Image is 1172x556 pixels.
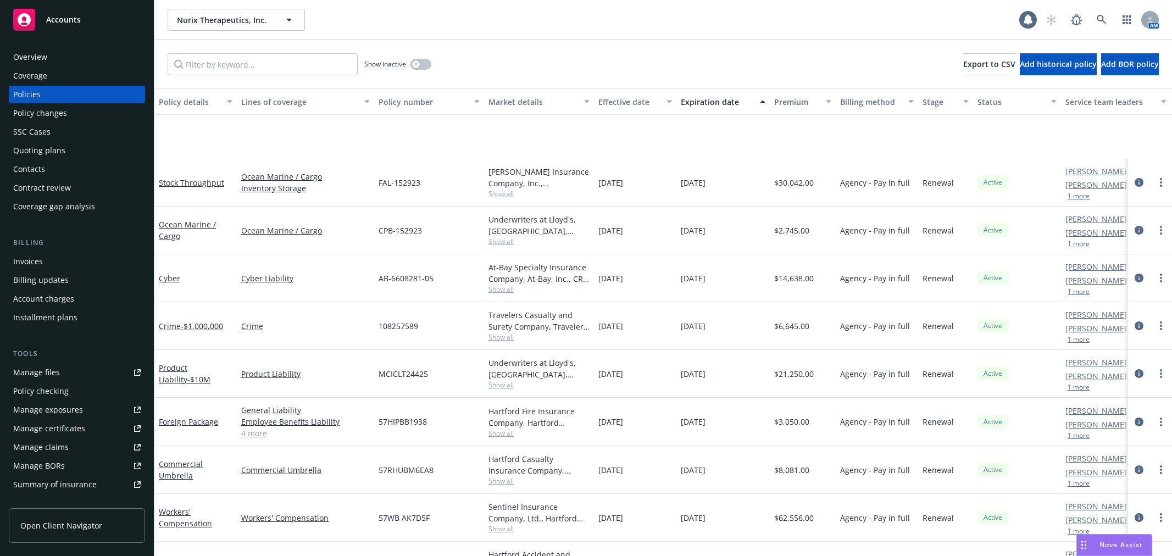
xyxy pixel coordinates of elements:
[159,219,216,241] a: Ocean Marine / Cargo
[488,285,590,294] span: Show all
[488,380,590,390] span: Show all
[159,416,218,427] a: Foreign Package
[923,320,954,332] span: Renewal
[9,476,145,493] a: Summary of insurance
[9,382,145,400] a: Policy checking
[1132,224,1146,237] a: circleInformation
[488,357,590,380] div: Underwriters at Lloyd's, [GEOGRAPHIC_DATA], [PERSON_NAME] of [GEOGRAPHIC_DATA], Clinical Trials I...
[488,166,590,189] div: [PERSON_NAME] Insurance Company, Inc., [PERSON_NAME] Group, [PERSON_NAME] Cargo
[13,457,65,475] div: Manage BORs
[1065,370,1127,382] a: [PERSON_NAME]
[241,464,370,476] a: Commercial Umbrella
[177,14,272,26] span: Nurix Therapeutics, Inc.
[241,416,370,427] a: Employee Benefits Liability
[1132,415,1146,429] a: circleInformation
[181,321,223,331] span: - $1,000,000
[1065,9,1087,31] a: Report a Bug
[982,513,1004,522] span: Active
[923,225,954,236] span: Renewal
[1154,463,1168,476] a: more
[1154,224,1168,237] a: more
[488,524,590,533] span: Show all
[1020,53,1097,75] button: Add historical policy
[1065,466,1127,478] a: [PERSON_NAME]
[379,177,420,188] span: FAL-152923
[840,225,910,236] span: Agency - Pay in full
[488,309,590,332] div: Travelers Casualty and Surety Company, Travelers Insurance
[13,253,43,270] div: Invoices
[982,225,1004,235] span: Active
[9,237,145,248] div: Billing
[982,273,1004,283] span: Active
[774,512,814,524] span: $62,556.00
[13,67,47,85] div: Coverage
[982,369,1004,379] span: Active
[1065,501,1127,512] a: [PERSON_NAME]
[379,320,418,332] span: 108257589
[488,96,577,108] div: Market details
[13,198,95,215] div: Coverage gap analysis
[237,88,374,115] button: Lines of coverage
[923,96,957,108] div: Stage
[1132,271,1146,285] a: circleInformation
[488,214,590,237] div: Underwriters at Lloyd's, [GEOGRAPHIC_DATA], [PERSON_NAME] of [GEOGRAPHIC_DATA], [PERSON_NAME] Cargo
[159,273,180,283] a: Cyber
[9,253,145,270] a: Invoices
[9,48,145,66] a: Overview
[1154,511,1168,524] a: more
[1101,59,1159,69] span: Add BOR policy
[1065,165,1127,177] a: [PERSON_NAME]
[774,177,814,188] span: $30,042.00
[1068,432,1090,439] button: 1 more
[159,459,203,481] a: Commercial Umbrella
[13,382,69,400] div: Policy checking
[374,88,484,115] button: Policy number
[1154,176,1168,189] a: more
[1020,59,1097,69] span: Add historical policy
[13,48,47,66] div: Overview
[168,53,358,75] input: Filter by keyword...
[1065,405,1127,416] a: [PERSON_NAME]
[168,9,305,31] button: Nurix Therapeutics, Inc.
[9,198,145,215] a: Coverage gap analysis
[9,4,145,35] a: Accounts
[840,464,910,476] span: Agency - Pay in full
[13,438,69,456] div: Manage claims
[9,86,145,103] a: Policies
[241,404,370,416] a: General Liability
[1061,88,1171,115] button: Service team leaders
[1065,323,1127,334] a: [PERSON_NAME]
[963,59,1015,69] span: Export to CSV
[774,273,814,284] span: $14,638.00
[681,273,706,284] span: [DATE]
[13,104,67,122] div: Policy changes
[1065,179,1127,191] a: [PERSON_NAME]
[1116,9,1138,31] a: Switch app
[840,416,910,427] span: Agency - Pay in full
[923,368,954,380] span: Renewal
[923,416,954,427] span: Renewal
[681,177,706,188] span: [DATE]
[379,368,428,380] span: MCICLT24425
[379,96,468,108] div: Policy number
[923,177,954,188] span: Renewal
[9,104,145,122] a: Policy changes
[13,364,60,381] div: Manage files
[1068,336,1090,343] button: 1 more
[681,512,706,524] span: [DATE]
[774,416,809,427] span: $3,050.00
[9,123,145,141] a: SSC Cases
[923,464,954,476] span: Renewal
[9,309,145,326] a: Installment plans
[1154,367,1168,380] a: more
[840,177,910,188] span: Agency - Pay in full
[594,88,676,115] button: Effective date
[1101,53,1159,75] button: Add BOR policy
[1132,176,1146,189] a: circleInformation
[598,273,623,284] span: [DATE]
[488,189,590,198] span: Show all
[1154,415,1168,429] a: more
[977,96,1045,108] div: Status
[1040,9,1062,31] a: Start snowing
[1154,271,1168,285] a: more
